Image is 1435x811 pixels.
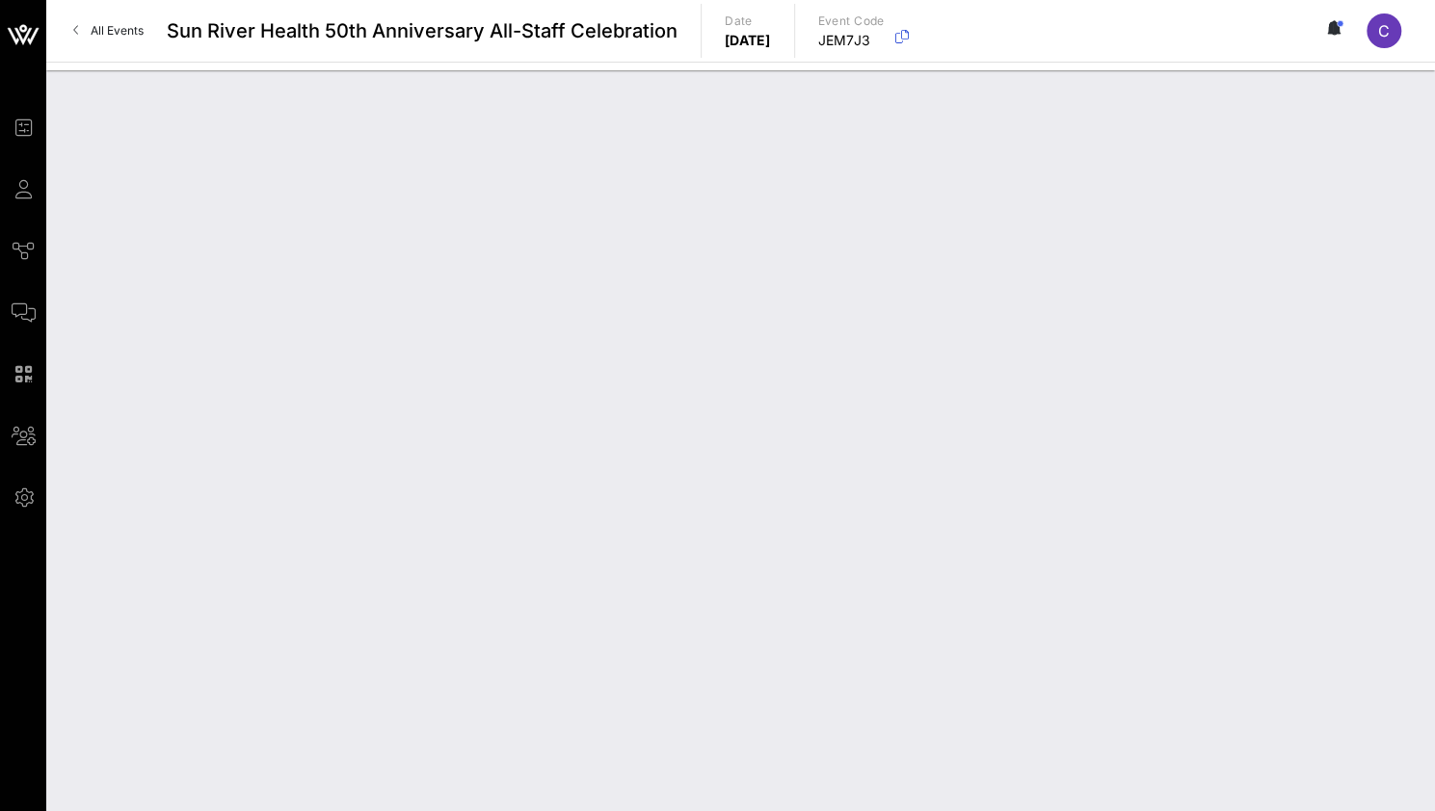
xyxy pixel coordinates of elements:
p: Event Code [818,12,885,31]
div: C [1367,13,1401,48]
p: Date [725,12,771,31]
a: All Events [62,15,155,46]
p: [DATE] [725,31,771,50]
span: All Events [91,23,144,38]
p: JEM7J3 [818,31,885,50]
span: C [1378,21,1390,40]
span: Sun River Health 50th Anniversary All-Staff Celebration [167,16,678,45]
